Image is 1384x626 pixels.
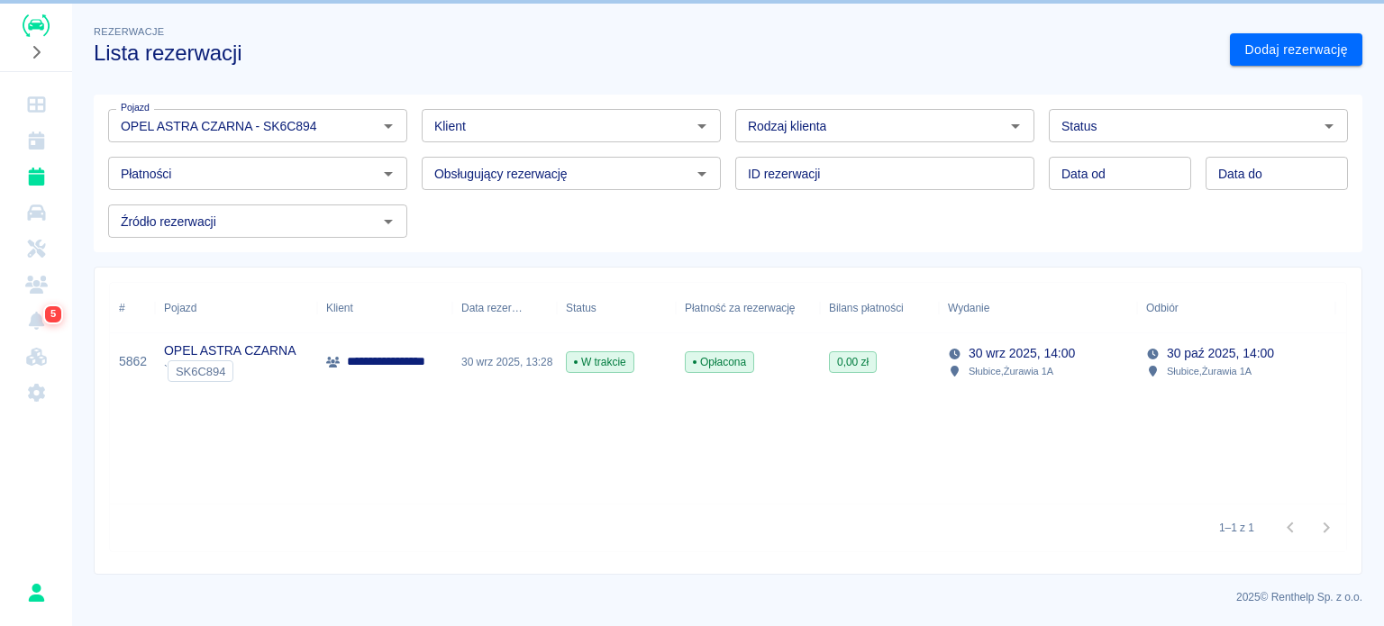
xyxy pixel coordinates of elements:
[94,589,1362,605] p: 2025 © Renthelp Sp. z o.o.
[23,41,50,64] button: Rozwiń nawigację
[1206,157,1348,190] input: DD.MM.YYYY
[829,283,904,333] div: Bilans płatności
[948,283,989,333] div: Wydanie
[47,305,60,323] span: 5
[376,113,401,139] button: Otwórz
[7,159,65,195] a: Rezerwacje
[676,283,820,333] div: Płatność za rezerwację
[7,195,65,231] a: Flota
[7,231,65,267] a: Serwisy
[164,341,296,360] p: OPEL ASTRA CZARNA
[376,209,401,234] button: Otwórz
[317,283,452,333] div: Klient
[689,161,715,186] button: Otwórz
[566,283,596,333] div: Status
[689,113,715,139] button: Otwórz
[326,283,353,333] div: Klient
[969,344,1075,363] p: 30 wrz 2025, 14:00
[939,283,1137,333] div: Wydanie
[110,283,155,333] div: #
[121,101,150,114] label: Pojazd
[119,283,125,333] div: #
[155,283,317,333] div: Pojazd
[1167,363,1252,379] p: Słubice , Żurawia 1A
[686,354,753,370] span: Opłacona
[7,303,65,339] a: Powiadomienia
[820,283,939,333] div: Bilans płatności
[17,574,55,612] button: Rafał Płaza
[989,295,1015,321] button: Sort
[23,14,50,37] img: Renthelp
[1049,157,1191,190] input: DD.MM.YYYY
[557,283,676,333] div: Status
[164,360,296,382] div: `
[1179,295,1204,321] button: Sort
[376,161,401,186] button: Otwórz
[685,283,796,333] div: Płatność za rezerwację
[969,363,1053,379] p: Słubice , Żurawia 1A
[830,354,876,370] span: 0,00 zł
[1146,283,1179,333] div: Odbiór
[1003,113,1028,139] button: Otwórz
[94,26,164,37] span: Rezerwacje
[168,365,232,378] span: SK6C894
[452,333,557,391] div: 30 wrz 2025, 13:28
[1137,283,1335,333] div: Odbiór
[461,283,523,333] div: Data rezerwacji
[1316,113,1342,139] button: Otwórz
[7,267,65,303] a: Klienci
[164,283,196,333] div: Pojazd
[1219,520,1254,536] p: 1–1 z 1
[7,122,65,159] a: Kalendarz
[567,354,633,370] span: W trakcie
[452,283,557,333] div: Data rezerwacji
[523,295,548,321] button: Sort
[1230,33,1362,67] a: Dodaj rezerwację
[1167,344,1274,363] p: 30 paź 2025, 14:00
[7,375,65,411] a: Ustawienia
[7,339,65,375] a: Widget WWW
[7,86,65,122] a: Dashboard
[119,352,147,371] a: 5862
[94,41,1216,66] h3: Lista rezerwacji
